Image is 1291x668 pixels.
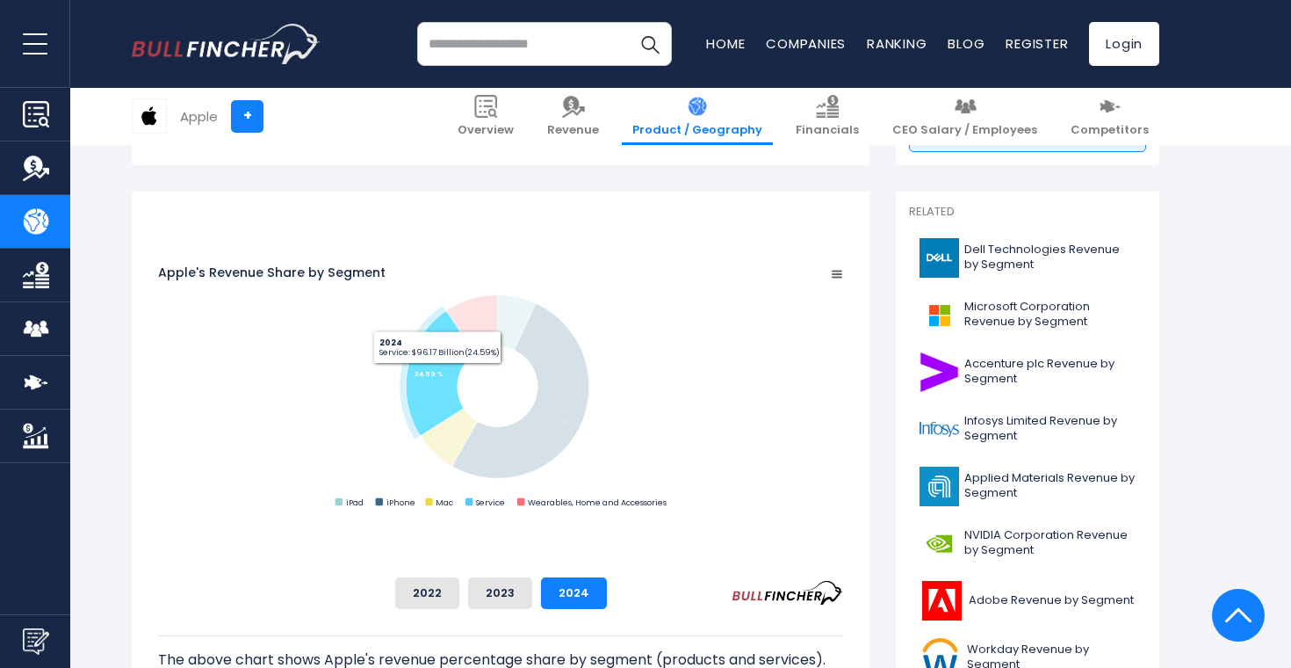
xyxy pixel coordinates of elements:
a: Overview [447,88,524,145]
text: Mac [436,497,453,508]
span: Accenture plc Revenue by Segment [964,357,1136,387]
a: CEO Salary / Employees [882,88,1048,145]
button: Search [628,22,672,66]
button: 2024 [541,577,607,609]
a: Go to homepage [132,24,321,64]
tspan: Apple's Revenue Share by Segment [158,264,386,281]
tspan: 51.45 % [552,418,579,426]
tspan: 7.67 % [437,439,459,447]
a: Microsoft Corporation Revenue by Segment [909,291,1146,339]
a: Competitors [1060,88,1159,145]
span: Adobe Revenue by Segment [969,593,1134,608]
span: Applied Materials Revenue by Segment [964,471,1136,501]
img: DELL logo [920,238,959,278]
span: Revenue [547,123,599,138]
a: NVIDIA Corporation Revenue by Segment [909,519,1146,568]
a: Ranking [867,34,927,53]
span: CEO Salary / Employees [892,123,1037,138]
a: Revenue [537,88,609,145]
a: Companies [766,34,846,53]
a: Infosys Limited Revenue by Segment [909,405,1146,454]
span: NVIDIA Corporation Revenue by Segment [964,528,1136,558]
img: INFY logo [920,410,959,449]
a: Dell Technologies Revenue by Segment [909,234,1146,282]
tspan: 9.46 % [466,316,491,323]
text: iPhone [386,497,415,508]
span: Competitors [1071,123,1149,138]
span: Dell Technologies Revenue by Segment [964,243,1136,272]
img: AAPL logo [133,99,166,133]
img: NVDA logo [920,524,959,563]
a: Home [706,34,745,53]
a: Applied Materials Revenue by Segment [909,462,1146,511]
p: Related [909,205,1146,220]
div: Apple [180,106,218,127]
tspan: 6.83 % [503,314,527,322]
a: Financials [785,88,869,145]
a: Register [1006,34,1068,53]
a: Product / Geography [622,88,773,145]
a: Blog [948,34,984,53]
span: Infosys Limited Revenue by Segment [964,414,1136,444]
img: ADBE logo [920,581,963,621]
img: AMAT logo [920,467,959,506]
a: Login [1089,22,1159,66]
img: ACN logo [920,352,959,392]
span: Financials [796,123,859,138]
a: Accenture plc Revenue by Segment [909,348,1146,396]
span: Overview [458,123,514,138]
span: Microsoft Corporation Revenue by Segment [964,300,1136,330]
a: Adobe Revenue by Segment [909,577,1146,625]
span: Product / Geography [632,123,762,138]
text: Service [476,497,505,508]
img: MSFT logo [920,295,959,335]
text: iPad [346,497,364,508]
tspan: 24.59 % [415,371,444,379]
button: 2022 [395,577,459,609]
svg: Apple's Revenue Share by Segment [158,212,843,563]
a: + [231,100,263,133]
img: bullfincher logo [132,24,321,64]
text: Wearables, Home and Accessories [528,497,667,508]
button: 2023 [468,577,532,609]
